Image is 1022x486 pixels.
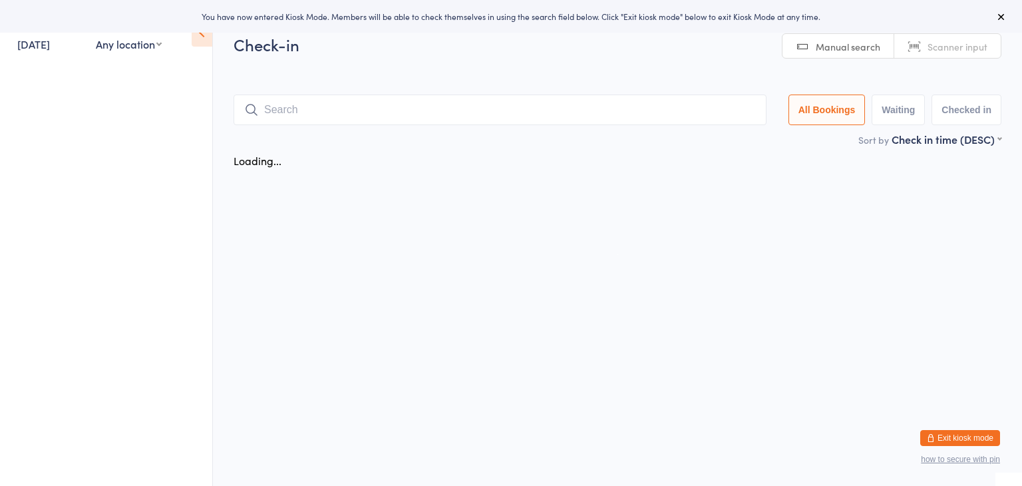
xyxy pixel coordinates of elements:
[892,132,1001,146] div: Check in time (DESC)
[932,95,1001,125] button: Checked in
[928,40,987,53] span: Scanner input
[788,95,866,125] button: All Bookings
[17,37,50,51] a: [DATE]
[96,37,162,51] div: Any location
[234,95,766,125] input: Search
[234,153,281,168] div: Loading...
[858,133,889,146] label: Sort by
[816,40,880,53] span: Manual search
[234,33,1001,55] h2: Check-in
[921,455,1000,464] button: how to secure with pin
[21,11,1001,22] div: You have now entered Kiosk Mode. Members will be able to check themselves in using the search fie...
[920,430,1000,446] button: Exit kiosk mode
[872,95,925,125] button: Waiting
